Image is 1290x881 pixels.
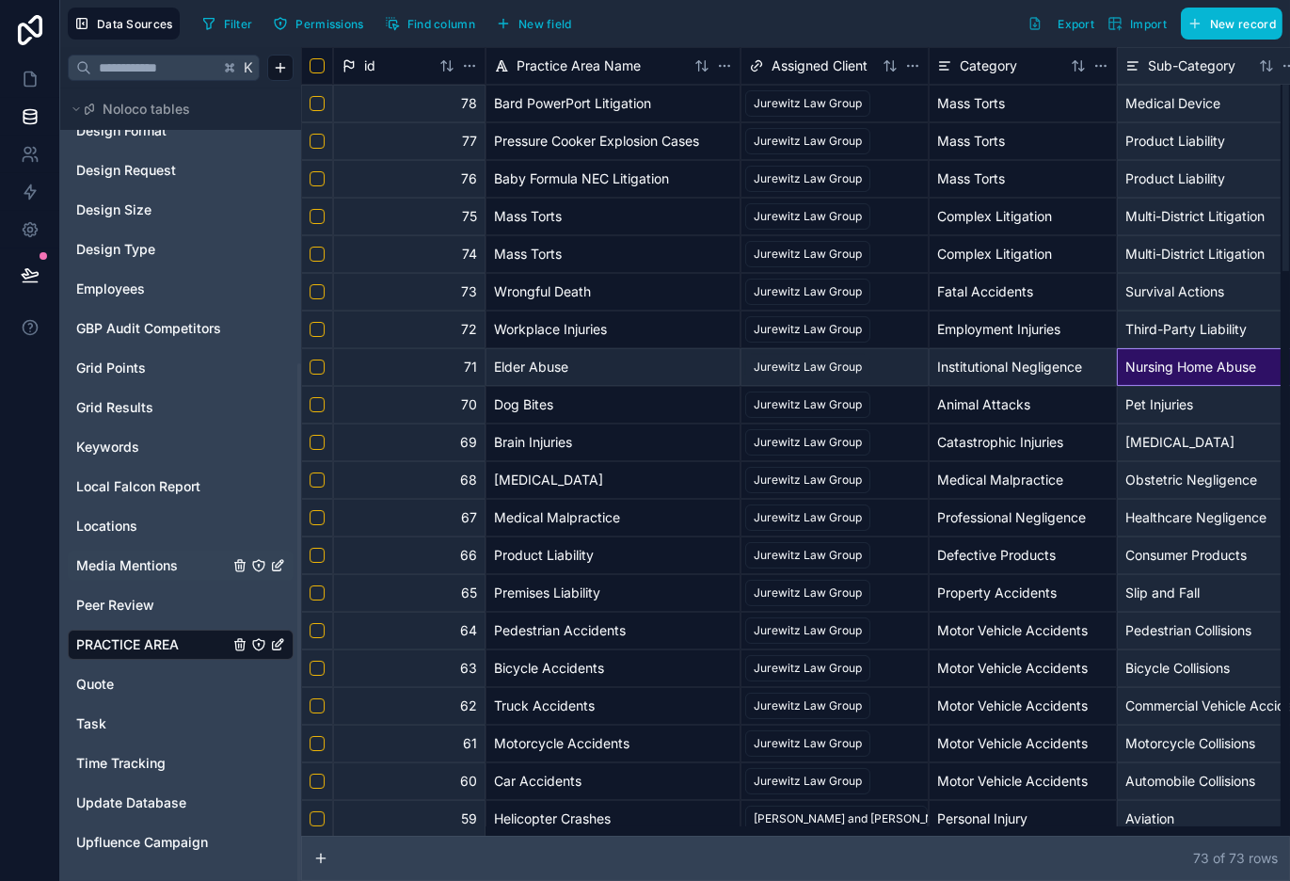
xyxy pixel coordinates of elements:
[1173,8,1282,40] a: New record
[754,810,994,827] div: [PERSON_NAME] and [PERSON_NAME] PLLC
[76,359,229,377] a: Grid Points
[929,762,1117,800] div: Motor Vehicle Accidents
[929,235,1117,273] div: Complex Litigation
[310,209,325,224] button: Select row
[1058,17,1094,31] span: Export
[76,675,114,694] span: Quote
[754,773,862,790] div: Jurewitz Law Group
[486,574,741,612] div: Premises Liability
[76,517,229,536] a: Locations
[333,198,486,235] div: 75
[486,537,741,574] div: Product Liability
[310,435,325,450] button: Select row
[741,47,929,85] div: Assigned Client
[929,649,1117,687] div: Motor Vehicle Accidents
[1193,850,1209,866] span: 73
[76,833,208,852] span: Upfluence Campaign
[486,499,741,537] div: Medical Malpractice
[76,280,229,298] a: Employees
[754,660,862,677] div: Jurewitz Law Group
[333,574,486,612] div: 65
[333,160,486,198] div: 76
[68,669,294,699] div: Quote
[333,424,486,461] div: 69
[929,461,1117,499] div: Medical Malpractice
[76,556,178,575] span: Media Mentions
[68,155,294,185] div: Design Request
[103,100,190,119] span: Noloco tables
[486,198,741,235] div: Mass Torts
[68,313,294,344] div: GBP Audit Competitors
[754,246,862,263] div: Jurewitz Law Group
[1210,17,1276,31] span: New record
[489,9,579,38] button: New field
[76,240,155,259] span: Design Type
[76,675,229,694] a: Quote
[68,274,294,304] div: Employees
[486,348,741,386] div: Elder Abuse
[333,762,486,800] div: 60
[929,499,1117,537] div: Professional Negligence
[754,735,862,752] div: Jurewitz Law Group
[1101,8,1173,40] button: Import
[76,121,229,140] a: Design Format
[76,161,176,180] span: Design Request
[68,788,294,818] div: Update Database
[1181,8,1282,40] button: New record
[76,161,229,180] a: Design Request
[754,396,862,413] div: Jurewitz Law Group
[486,160,741,198] div: Baby Formula NEC Litigation
[486,687,741,725] div: Truck Accidents
[929,386,1117,424] div: Animal Attacks
[76,477,200,496] span: Local Falcon Report
[310,284,325,299] button: Select row
[310,360,325,375] button: Select row
[76,556,229,575] a: Media Mentions
[310,171,325,186] button: Select row
[754,509,862,526] div: Jurewitz Law Group
[960,56,1017,75] span: Category
[68,8,180,40] button: Data Sources
[76,517,137,536] span: Locations
[76,438,139,457] span: Keywords
[1021,8,1101,40] button: Export
[333,348,486,386] div: 71
[310,134,325,149] button: Select row
[310,473,325,488] button: Select row
[68,96,282,122] button: Noloco tables
[929,122,1117,160] div: Mass Torts
[68,709,294,739] div: Task
[754,472,862,489] div: Jurewitz Law Group
[310,661,325,676] button: Select row
[929,85,1117,122] div: Mass Torts
[333,537,486,574] div: 66
[333,612,486,649] div: 64
[76,121,167,140] span: Design Format
[772,56,868,75] span: Assigned Client
[76,793,229,812] a: Update Database
[407,17,475,31] span: Find column
[754,434,862,451] div: Jurewitz Law Group
[76,398,153,417] span: Grid Results
[929,273,1117,311] div: Fatal Accidents
[929,348,1117,386] div: Institutional Negligence
[224,17,253,31] span: Filter
[754,170,862,187] div: Jurewitz Law Group
[754,133,862,150] div: Jurewitz Law Group
[1130,17,1167,31] span: Import
[310,397,325,412] button: Select row
[929,198,1117,235] div: Complex Litigation
[266,9,370,38] button: Permissions
[754,585,862,601] div: Jurewitz Law Group
[754,359,862,376] div: Jurewitz Law Group
[486,85,741,122] div: Bard PowerPort Litigation
[76,200,151,219] span: Design Size
[68,827,294,857] div: Upfluence Campaign
[929,574,1117,612] div: Property Accidents
[486,47,741,85] div: Practice Area Name
[929,160,1117,198] div: Mass Torts
[310,585,325,601] button: Select row
[76,319,221,338] span: GBP Audit Competitors
[333,122,486,160] div: 77
[929,311,1117,348] div: Employment Injuries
